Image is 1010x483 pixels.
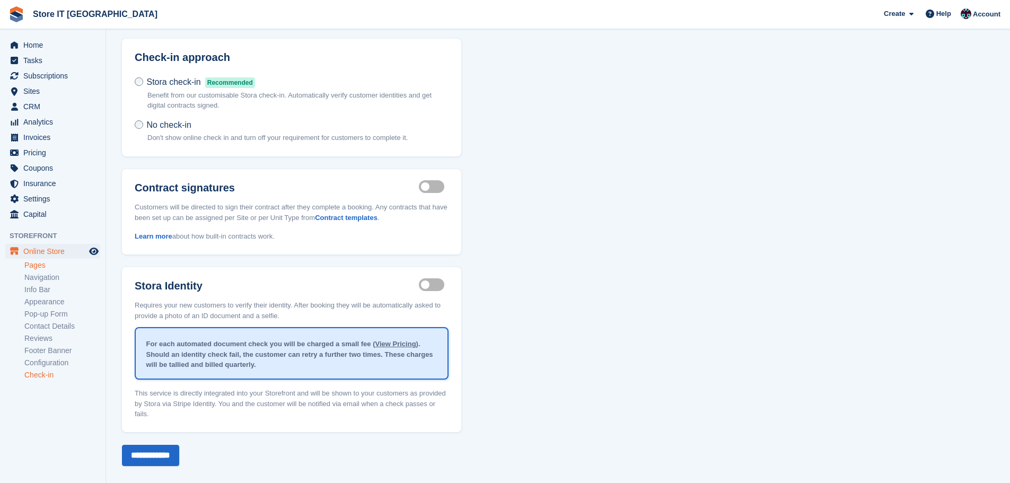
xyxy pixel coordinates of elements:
a: menu [5,130,100,145]
a: menu [5,191,100,206]
a: Pop-up Form [24,309,100,319]
span: Storefront [10,231,106,241]
a: menu [5,176,100,191]
a: menu [5,145,100,160]
a: menu [5,68,100,83]
a: Contract templates [315,214,377,222]
a: Learn more [135,232,172,240]
a: Reviews [24,333,100,344]
img: stora-icon-8386f47178a22dfd0bd8f6a31ec36ba5ce8667c1dd55bd0f319d3a0aa187defe.svg [8,6,24,22]
a: Pages [24,260,100,270]
a: menu [5,99,100,114]
a: menu [5,244,100,259]
a: Store IT [GEOGRAPHIC_DATA] [29,5,162,23]
span: Account [973,9,1000,20]
span: Recommended [205,77,255,88]
a: Configuration [24,358,100,368]
p: Don't show online check in and turn off your requirement for customers to complete it. [147,133,408,143]
a: Check-in [24,370,100,380]
span: Analytics [23,115,87,129]
div: For each automated document check you will be charged a small fee ( ). Should an identity check f... [136,330,447,379]
span: Online Store [23,244,87,259]
span: Settings [23,191,87,206]
span: No check-in [146,120,191,129]
span: CRM [23,99,87,114]
span: Help [936,8,951,19]
label: Contract signatures [135,182,419,194]
p: about how built-in contracts work. [135,225,449,242]
a: Appearance [24,297,100,307]
a: menu [5,207,100,222]
label: Identity proof enabled [419,284,449,286]
span: Home [23,38,87,52]
span: Insurance [23,176,87,191]
a: menu [5,84,100,99]
h2: Check-in approach [135,51,449,64]
span: Sites [23,84,87,99]
span: Pricing [23,145,87,160]
a: Contact Details [24,321,100,331]
a: menu [5,161,100,175]
a: View Pricing [375,340,416,348]
a: Footer Banner [24,346,100,356]
span: Subscriptions [23,68,87,83]
input: No check-in Don't show online check in and turn off your requirement for customers to complete it. [135,120,143,129]
a: Navigation [24,273,100,283]
img: James Campbell Adamson [961,8,971,19]
p: Customers will be directed to sign their contract after they complete a booking. Any contracts th... [135,196,449,223]
a: menu [5,38,100,52]
p: Requires your new customers to verify their identity. After booking they will be automatically as... [135,294,449,321]
span: Stora check-in [146,77,200,86]
p: This service is directly integrated into your Storefront and will be shown to your customers as p... [135,382,449,419]
span: Capital [23,207,87,222]
label: Stora Identity [135,280,419,292]
label: Integrated contract signing enabled [419,186,449,188]
a: Info Bar [24,285,100,295]
a: menu [5,115,100,129]
span: Coupons [23,161,87,175]
a: Preview store [87,245,100,258]
a: menu [5,53,100,68]
span: Create [884,8,905,19]
input: Stora check-inRecommended Benefit from our customisable Stora check-in. Automatically verify cust... [135,77,143,86]
p: Benefit from our customisable Stora check-in. Automatically verify customer identities and get di... [147,90,449,111]
span: Tasks [23,53,87,68]
span: Invoices [23,130,87,145]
